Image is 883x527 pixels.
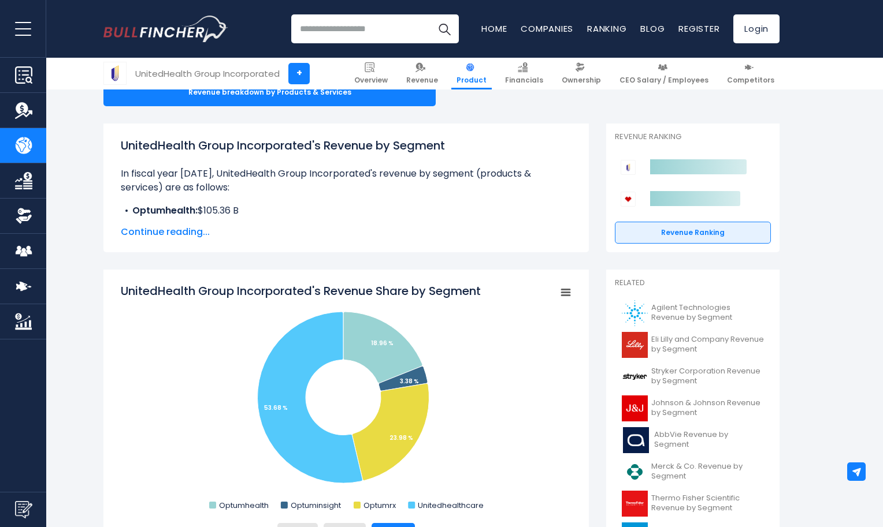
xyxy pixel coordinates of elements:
[371,339,394,347] tspan: 18.96 %
[651,335,764,354] span: Eli Lilly and Company Revenue by Segment
[621,192,636,207] img: CVS Health Corporation competitors logo
[400,377,419,386] tspan: 3.38 %
[121,283,481,299] tspan: UnitedHealth Group Incorporated's Revenue Share by Segment
[651,494,764,513] span: Thermo Fisher Scientific Revenue by Segment
[389,433,413,442] tspan: 23.98 %
[121,137,572,154] h1: UnitedHealth Group Incorporated's Revenue by Segment
[104,62,126,84] img: UNH logo
[103,16,228,42] a: Go to homepage
[619,76,708,85] span: CEO Salary / Employees
[621,160,636,175] img: UnitedHealth Group Incorporated competitors logo
[615,456,771,488] a: Merck & Co. Revenue by Segment
[521,23,573,35] a: Companies
[622,332,648,358] img: LLY logo
[354,76,388,85] span: Overview
[622,300,648,326] img: A logo
[349,58,393,89] a: Overview
[615,361,771,393] a: Stryker Corporation Revenue by Segment
[727,76,774,85] span: Competitors
[121,204,572,218] li: $105.36 B
[733,14,780,43] a: Login
[562,76,601,85] span: Ownership
[651,462,764,481] span: Merck & Co. Revenue by Segment
[406,76,438,85] span: Revenue
[622,364,648,390] img: SYK logo
[640,23,665,35] a: Blog
[401,58,443,89] a: Revenue
[457,76,487,85] span: Product
[363,500,396,511] text: Optumrx
[615,278,771,288] p: Related
[135,67,280,80] div: UnitedHealth Group Incorporated
[651,367,764,386] span: Stryker Corporation Revenue by Segment
[121,283,572,514] svg: UnitedHealth Group Incorporated's Revenue Share by Segment
[678,23,719,35] a: Register
[264,403,288,412] tspan: 53.68 %
[121,225,572,239] span: Continue reading...
[615,329,771,361] a: Eli Lilly and Company Revenue by Segment
[451,58,492,89] a: Product
[291,500,341,511] text: Optuminsight
[418,500,484,511] text: Unitedhealthcare
[622,459,648,485] img: MRK logo
[103,16,228,42] img: Bullfincher logo
[615,393,771,424] a: Johnson & Johnson Revenue by Segment
[500,58,548,89] a: Financials
[587,23,626,35] a: Ranking
[651,398,764,418] span: Johnson & Johnson Revenue by Segment
[622,395,648,421] img: JNJ logo
[722,58,780,89] a: Competitors
[219,500,269,511] text: Optumhealth
[132,204,198,217] b: Optumhealth:
[103,79,436,106] div: Revenue breakdown by Products & Services
[615,222,771,244] a: Revenue Ranking
[288,63,310,84] a: +
[15,207,32,225] img: Ownership
[556,58,606,89] a: Ownership
[622,427,651,453] img: ABBV logo
[121,167,572,195] p: In fiscal year [DATE], UnitedHealth Group Incorporated's revenue by segment (products & services)...
[615,297,771,329] a: Agilent Technologies Revenue by Segment
[615,424,771,456] a: AbbVie Revenue by Segment
[614,58,714,89] a: CEO Salary / Employees
[430,14,459,43] button: Search
[622,491,648,517] img: TMO logo
[615,488,771,519] a: Thermo Fisher Scientific Revenue by Segment
[615,132,771,142] p: Revenue Ranking
[654,430,764,450] span: AbbVie Revenue by Segment
[651,303,764,323] span: Agilent Technologies Revenue by Segment
[505,76,543,85] span: Financials
[481,23,507,35] a: Home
